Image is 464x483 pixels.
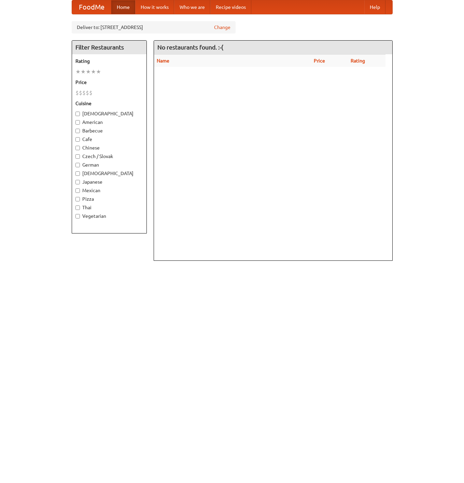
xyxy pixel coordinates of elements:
[75,196,143,202] label: Pizza
[135,0,174,14] a: How it works
[75,68,81,75] li: ★
[75,163,80,167] input: German
[75,58,143,65] h5: Rating
[157,58,169,63] a: Name
[75,180,80,184] input: Japanese
[75,137,80,142] input: Cafe
[75,205,80,210] input: Thai
[364,0,385,14] a: Help
[75,127,143,134] label: Barbecue
[86,89,89,97] li: $
[75,89,79,97] li: $
[75,144,143,151] label: Chinese
[79,89,82,97] li: $
[314,58,325,63] a: Price
[72,41,146,54] h4: Filter Restaurants
[75,120,80,125] input: American
[75,129,80,133] input: Barbecue
[75,146,80,150] input: Chinese
[210,0,251,14] a: Recipe videos
[75,136,143,143] label: Cafe
[75,112,80,116] input: [DEMOGRAPHIC_DATA]
[75,100,143,107] h5: Cuisine
[214,24,230,31] a: Change
[75,119,143,126] label: American
[72,0,111,14] a: FoodMe
[75,153,143,160] label: Czech / Slovak
[111,0,135,14] a: Home
[351,58,365,63] a: Rating
[75,187,143,194] label: Mexican
[96,68,101,75] li: ★
[75,179,143,185] label: Japanese
[75,197,80,201] input: Pizza
[75,170,143,177] label: [DEMOGRAPHIC_DATA]
[75,171,80,176] input: [DEMOGRAPHIC_DATA]
[81,68,86,75] li: ★
[75,79,143,86] h5: Price
[75,213,143,219] label: Vegetarian
[75,188,80,193] input: Mexican
[82,89,86,97] li: $
[86,68,91,75] li: ★
[91,68,96,75] li: ★
[174,0,210,14] a: Who we are
[89,89,93,97] li: $
[75,110,143,117] label: [DEMOGRAPHIC_DATA]
[72,21,236,33] div: Deliver to: [STREET_ADDRESS]
[75,204,143,211] label: Thai
[157,44,223,51] ng-pluralize: No restaurants found. :-(
[75,161,143,168] label: German
[75,214,80,218] input: Vegetarian
[75,154,80,159] input: Czech / Slovak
